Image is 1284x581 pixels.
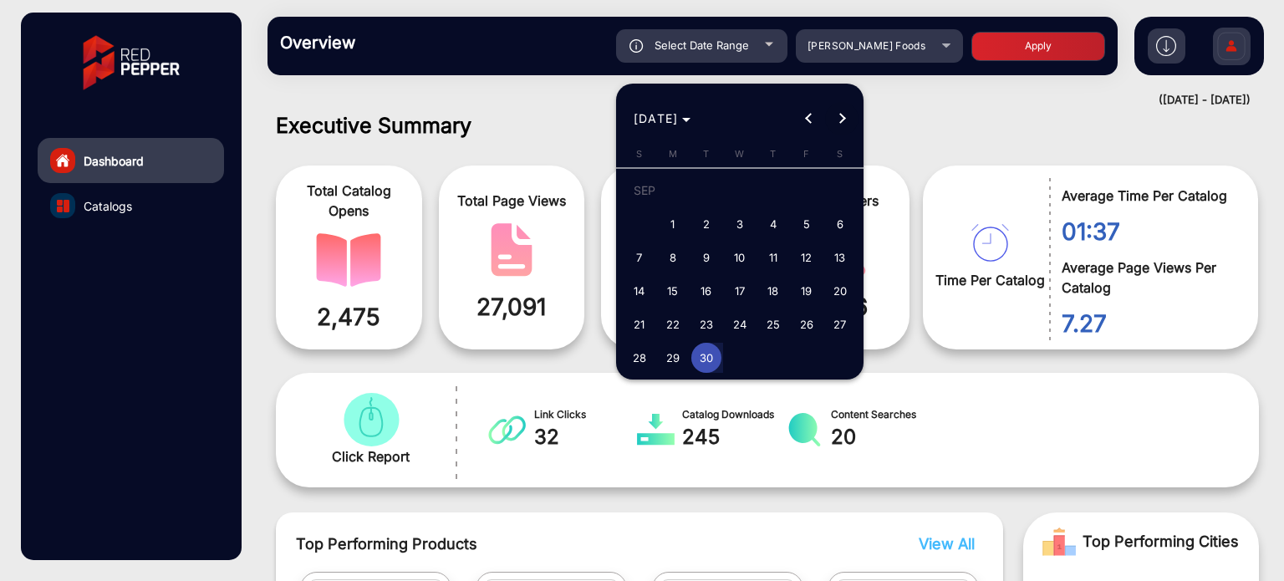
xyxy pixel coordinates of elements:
[723,274,757,308] button: September 17, 2025
[690,308,723,341] button: September 23, 2025
[669,148,677,160] span: M
[790,308,823,341] button: September 26, 2025
[825,242,855,273] span: 13
[623,241,656,274] button: September 7, 2025
[627,104,698,134] button: Choose month and year
[837,148,843,160] span: S
[823,241,857,274] button: September 13, 2025
[803,148,809,160] span: F
[658,276,688,306] span: 15
[725,276,755,306] span: 17
[656,341,690,375] button: September 29, 2025
[792,102,825,135] button: Previous month
[690,274,723,308] button: September 16, 2025
[703,148,709,160] span: T
[725,242,755,273] span: 10
[723,308,757,341] button: September 24, 2025
[758,276,788,306] span: 18
[623,308,656,341] button: September 21, 2025
[757,308,790,341] button: September 25, 2025
[658,343,688,373] span: 29
[623,174,857,207] td: SEP
[790,241,823,274] button: September 12, 2025
[825,102,859,135] button: Next month
[658,309,688,339] span: 22
[758,309,788,339] span: 25
[823,207,857,241] button: September 6, 2025
[624,343,655,373] span: 28
[691,343,721,373] span: 30
[636,148,642,160] span: S
[656,274,690,308] button: September 15, 2025
[757,207,790,241] button: September 4, 2025
[624,276,655,306] span: 14
[825,276,855,306] span: 20
[735,148,744,160] span: W
[623,274,656,308] button: September 14, 2025
[792,242,822,273] span: 12
[723,207,757,241] button: September 3, 2025
[792,209,822,239] span: 5
[658,209,688,239] span: 1
[823,274,857,308] button: September 20, 2025
[634,111,679,125] span: [DATE]
[792,309,822,339] span: 26
[723,241,757,274] button: September 10, 2025
[758,209,788,239] span: 4
[658,242,688,273] span: 8
[790,274,823,308] button: September 19, 2025
[623,341,656,375] button: September 28, 2025
[790,207,823,241] button: September 5, 2025
[691,242,721,273] span: 9
[690,341,723,375] button: September 30, 2025
[770,148,776,160] span: T
[624,309,655,339] span: 21
[825,309,855,339] span: 27
[758,242,788,273] span: 11
[823,308,857,341] button: September 27, 2025
[825,209,855,239] span: 6
[656,207,690,241] button: September 1, 2025
[757,241,790,274] button: September 11, 2025
[691,209,721,239] span: 2
[725,209,755,239] span: 3
[792,276,822,306] span: 19
[656,308,690,341] button: September 22, 2025
[624,242,655,273] span: 7
[757,274,790,308] button: September 18, 2025
[656,241,690,274] button: September 8, 2025
[690,207,723,241] button: September 2, 2025
[691,309,721,339] span: 23
[725,309,755,339] span: 24
[691,276,721,306] span: 16
[690,241,723,274] button: September 9, 2025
